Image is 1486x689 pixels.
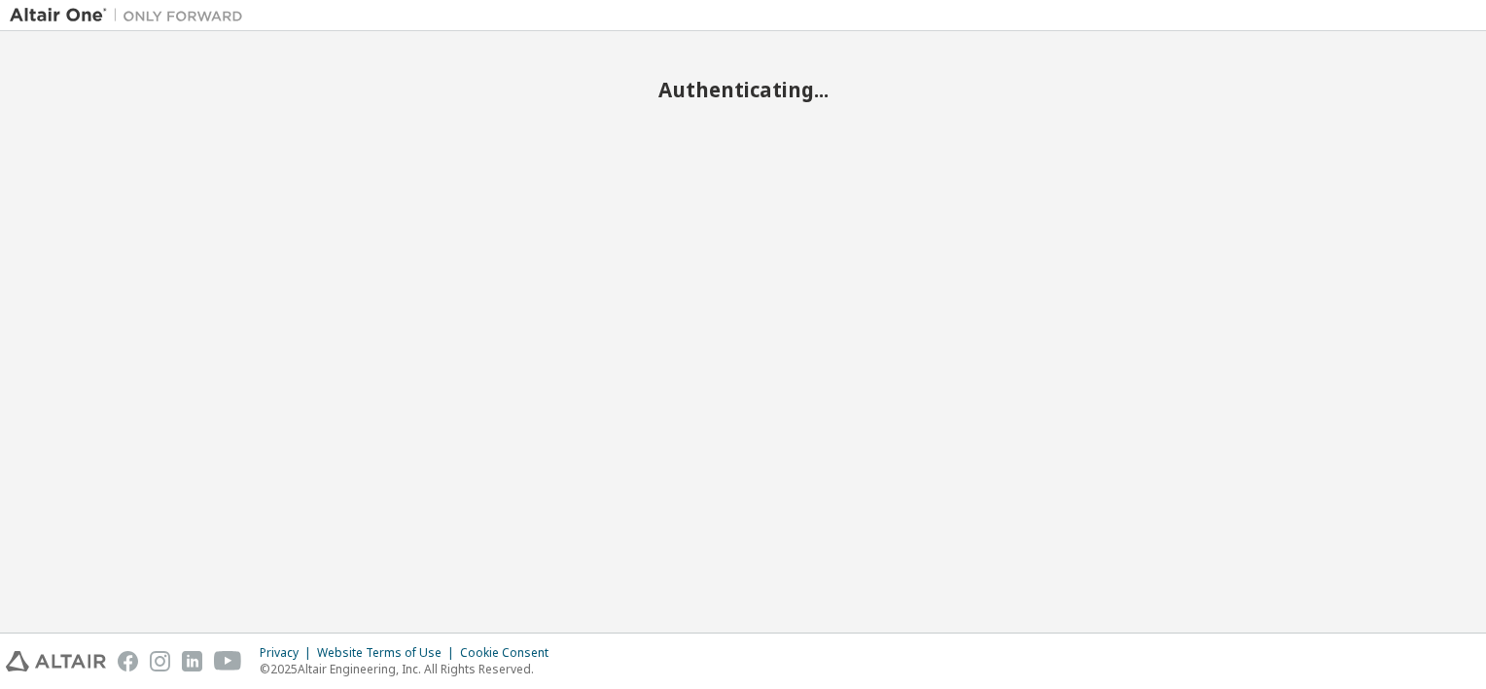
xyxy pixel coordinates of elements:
[260,661,560,677] p: © 2025 Altair Engineering, Inc. All Rights Reserved.
[260,645,317,661] div: Privacy
[317,645,460,661] div: Website Terms of Use
[214,651,242,671] img: youtube.svg
[6,651,106,671] img: altair_logo.svg
[182,651,202,671] img: linkedin.svg
[118,651,138,671] img: facebook.svg
[460,645,560,661] div: Cookie Consent
[10,6,253,25] img: Altair One
[150,651,170,671] img: instagram.svg
[10,77,1476,102] h2: Authenticating...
